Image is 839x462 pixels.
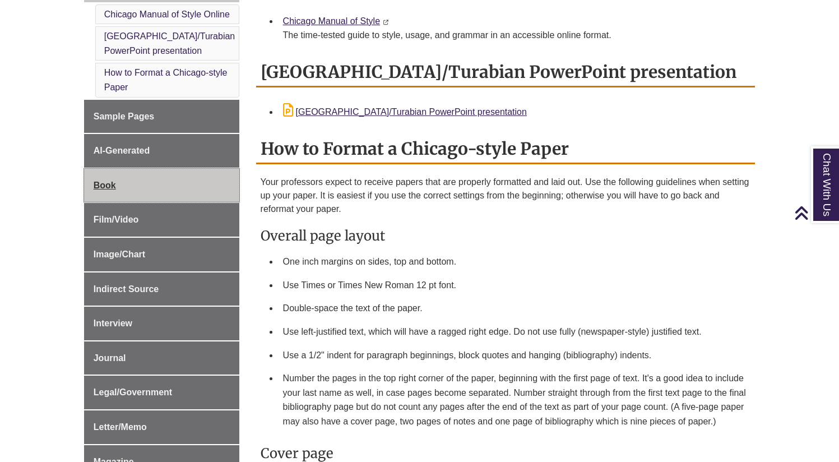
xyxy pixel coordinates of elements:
[84,169,239,202] a: Book
[382,20,388,25] i: This link opens in a new window
[104,31,235,56] a: [GEOGRAPHIC_DATA]/Turabian PowerPoint presentation
[94,112,155,121] span: Sample Pages
[283,107,527,117] a: [GEOGRAPHIC_DATA]/Turabian PowerPoint presentation
[94,387,172,397] span: Legal/Government
[94,284,159,294] span: Indirect Source
[84,134,239,168] a: AI-Generated
[84,203,239,237] a: Film/Video
[279,250,751,274] li: One inch margins on sides, top and bottom.
[794,205,836,220] a: Back to Top
[279,344,751,367] li: Use a 1/2" indent for paragraph beginnings, block quotes and hanging (bibliography) indents.
[279,320,751,344] li: Use left-justified text, which will have a ragged right edge. Do not use fully (newspaper-style) ...
[94,146,150,155] span: AI-Generated
[94,250,145,259] span: Image/Chart
[261,227,751,244] h3: Overall page layout
[279,297,751,320] li: Double-space the text of the paper.
[84,238,239,271] a: Image/Chart
[94,353,126,363] span: Journal
[94,318,132,328] span: Interview
[94,215,139,224] span: Film/Video
[261,175,751,216] p: Your professors expect to receive papers that are properly formatted and laid out. Use the follow...
[94,181,116,190] span: Book
[94,422,147,432] span: Letter/Memo
[283,29,747,42] div: The time-tested guide to style, usage, and grammar in an accessible online format.
[283,16,380,26] a: Chicago Manual of Style
[84,341,239,375] a: Journal
[256,135,755,164] h2: How to Format a Chicago-style Paper
[84,272,239,306] a: Indirect Source
[84,307,239,340] a: Interview
[261,445,751,462] h3: Cover page
[104,68,228,92] a: How to Format a Chicago-style Paper
[279,274,751,297] li: Use Times or Times New Roman 12 pt font.
[84,376,239,409] a: Legal/Government
[84,100,239,133] a: Sample Pages
[279,367,751,433] li: Number the pages in the top right corner of the paper, beginning with the first page of text. It'...
[84,410,239,444] a: Letter/Memo
[256,58,755,87] h2: [GEOGRAPHIC_DATA]/Turabian PowerPoint presentation
[104,10,230,19] a: Chicago Manual of Style Online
